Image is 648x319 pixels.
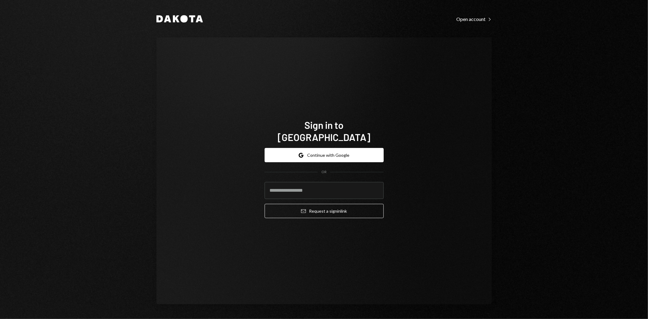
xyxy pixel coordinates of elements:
div: OR [321,170,327,175]
div: Open account [457,16,492,22]
button: Request a signinlink [265,204,384,218]
button: Continue with Google [265,148,384,162]
h1: Sign in to [GEOGRAPHIC_DATA] [265,119,384,143]
a: Open account [457,15,492,22]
